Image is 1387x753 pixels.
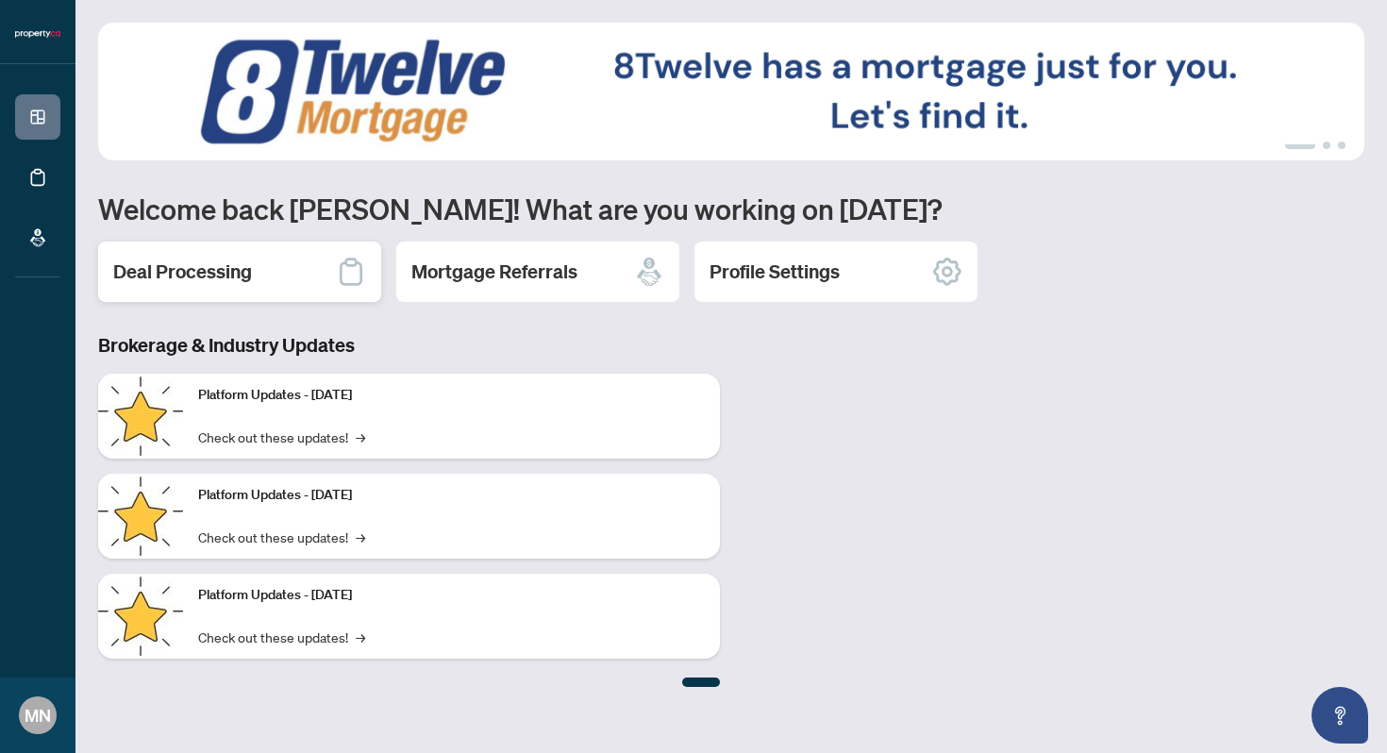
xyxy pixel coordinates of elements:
[198,385,705,406] p: Platform Updates - [DATE]
[198,485,705,506] p: Platform Updates - [DATE]
[1323,142,1330,149] button: 2
[1312,687,1368,744] button: Open asap
[198,585,705,606] p: Platform Updates - [DATE]
[356,527,365,547] span: →
[113,259,252,285] h2: Deal Processing
[98,374,183,459] img: Platform Updates - July 21, 2025
[15,28,60,40] img: logo
[198,527,365,547] a: Check out these updates!→
[710,259,840,285] h2: Profile Settings
[356,627,365,647] span: →
[1285,142,1315,149] button: 1
[198,627,365,647] a: Check out these updates!→
[98,474,183,559] img: Platform Updates - July 8, 2025
[25,702,51,728] span: MN
[98,332,720,359] h3: Brokerage & Industry Updates
[356,427,365,447] span: →
[98,191,1364,226] h1: Welcome back [PERSON_NAME]! What are you working on [DATE]?
[1338,142,1345,149] button: 3
[198,427,365,447] a: Check out these updates!→
[411,259,577,285] h2: Mortgage Referrals
[98,574,183,659] img: Platform Updates - June 23, 2025
[98,23,1364,160] img: Slide 0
